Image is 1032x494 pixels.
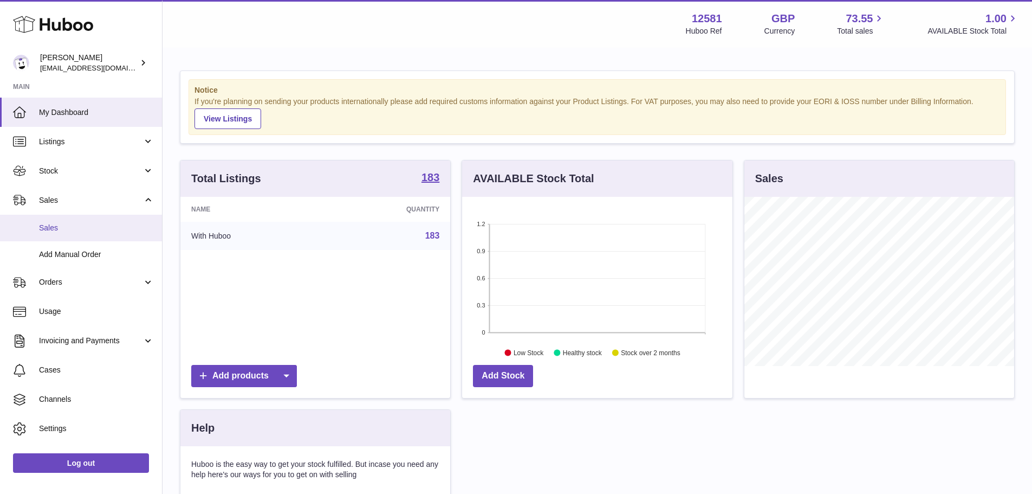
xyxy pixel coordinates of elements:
[194,85,1000,95] strong: Notice
[39,336,142,346] span: Invoicing and Payments
[985,11,1007,26] span: 1.00
[39,249,154,260] span: Add Manual Order
[473,171,594,186] h3: AVAILABLE Stock Total
[40,53,138,73] div: [PERSON_NAME]
[191,365,297,387] a: Add products
[40,63,159,72] span: [EMAIL_ADDRESS][DOMAIN_NAME]
[191,421,215,435] h3: Help
[39,306,154,317] span: Usage
[180,197,323,222] th: Name
[927,26,1019,36] span: AVAILABLE Stock Total
[39,137,142,147] span: Listings
[180,222,323,250] td: With Huboo
[621,349,680,356] text: Stock over 2 months
[477,221,485,227] text: 1.2
[514,349,544,356] text: Low Stock
[477,302,485,309] text: 0.3
[477,248,485,254] text: 0.9
[194,108,261,129] a: View Listings
[837,11,885,36] a: 73.55 Total sales
[771,11,795,26] strong: GBP
[39,166,142,176] span: Stock
[764,26,795,36] div: Currency
[477,275,485,281] text: 0.6
[39,394,154,405] span: Channels
[39,223,154,233] span: Sales
[482,329,485,336] text: 0
[755,171,783,186] h3: Sales
[39,195,142,206] span: Sales
[323,197,450,222] th: Quantity
[194,97,1000,129] div: If you're planning on sending your products internationally please add required customs informati...
[692,11,722,26] strong: 12581
[563,349,602,356] text: Healthy stock
[425,231,440,240] a: 183
[421,172,439,185] a: 183
[191,171,261,186] h3: Total Listings
[39,107,154,118] span: My Dashboard
[191,459,439,480] p: Huboo is the easy way to get your stock fulfilled. But incase you need any help here's our ways f...
[686,26,722,36] div: Huboo Ref
[39,424,154,434] span: Settings
[39,365,154,375] span: Cases
[421,172,439,183] strong: 183
[13,55,29,71] img: rnash@drink-trip.com
[39,277,142,287] span: Orders
[13,453,149,473] a: Log out
[846,11,873,26] span: 73.55
[473,365,533,387] a: Add Stock
[837,26,885,36] span: Total sales
[927,11,1019,36] a: 1.00 AVAILABLE Stock Total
